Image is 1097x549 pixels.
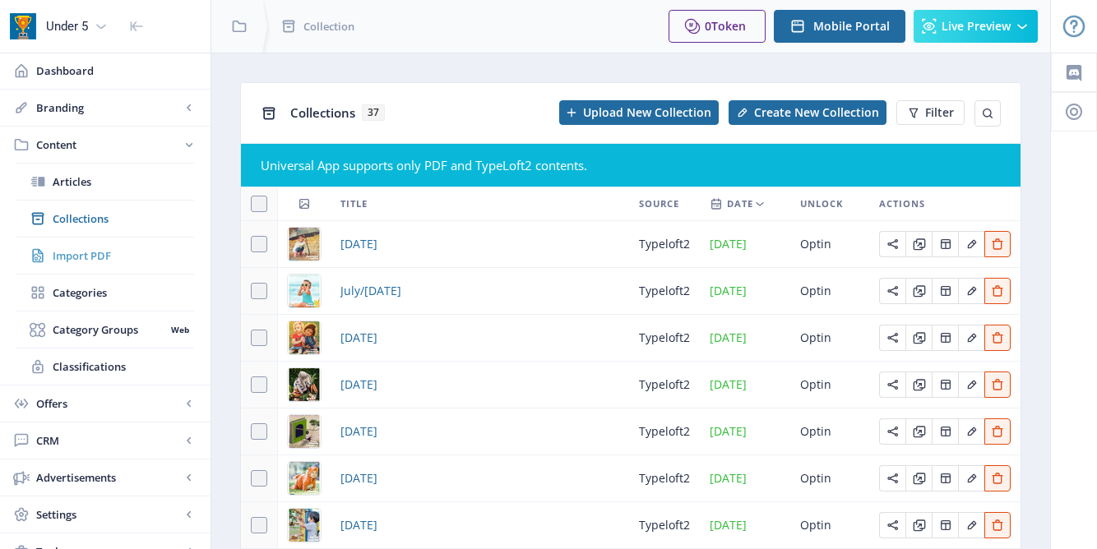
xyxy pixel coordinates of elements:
span: Create New Collection [754,106,879,119]
a: Articles [16,164,194,200]
a: [DATE] [340,422,377,441]
a: Edit page [905,516,932,532]
a: Edit page [879,422,905,438]
a: Edit page [905,376,932,391]
td: Optin [790,315,869,362]
td: Optin [790,221,869,268]
td: [DATE] [700,455,790,502]
a: [DATE] [340,328,377,348]
a: Edit page [879,329,905,344]
a: Edit page [984,422,1011,438]
a: Edit page [879,282,905,298]
img: eb644ad9-d59b-45fd-bb2a-6caddfc83cd2.jpg [288,368,321,401]
td: typeloft2 [629,408,700,455]
img: 7d677b12-a6ff-445c-b41c-1c5356c3c62a.jpg [288,274,321,307]
img: 6c35fc4c-d4b7-46aa-93cf-11c498575cf5.jpg [288,228,321,261]
a: [DATE] [340,234,377,254]
td: typeloft2 [629,315,700,362]
a: Edit page [932,516,958,532]
a: Edit page [958,282,984,298]
span: Collection [303,18,354,35]
span: Content [36,136,181,153]
a: Edit page [905,329,932,344]
a: Edit page [984,235,1011,251]
td: Optin [790,455,869,502]
a: Edit page [879,516,905,532]
span: Classifications [53,358,194,375]
a: Edit page [932,329,958,344]
td: [DATE] [700,362,790,408]
a: Edit page [958,469,984,485]
a: Classifications [16,348,194,385]
a: Edit page [932,376,958,391]
a: New page [719,100,886,125]
a: Edit page [905,282,932,298]
td: [DATE] [700,408,790,455]
button: Filter [896,100,965,125]
td: typeloft2 [629,221,700,268]
td: Optin [790,502,869,549]
a: Edit page [905,469,932,485]
span: Title [340,194,368,214]
a: Edit page [932,282,958,298]
span: Actions [879,194,925,214]
span: Articles [53,173,194,190]
nb-badge: Web [165,321,194,338]
a: Edit page [905,422,932,438]
td: [DATE] [700,221,790,268]
span: Category Groups [53,321,165,338]
div: Under 5 [46,8,88,44]
button: Mobile Portal [774,10,905,43]
a: Edit page [879,469,905,485]
a: Edit page [905,235,932,251]
img: 66b213e1-a90d-4dc8-9ee1-0e073a0733b7.jpg [288,509,321,542]
button: 0Token [669,10,766,43]
span: Collections [290,104,355,121]
span: Source [639,194,679,214]
button: Live Preview [914,10,1038,43]
a: Edit page [958,422,984,438]
a: Category GroupsWeb [16,311,194,348]
a: Edit page [958,329,984,344]
a: Edit page [958,235,984,251]
span: Categories [53,284,194,301]
td: Optin [790,268,869,315]
a: Edit page [932,422,958,438]
a: Edit page [958,516,984,532]
img: app-icon.png [10,13,36,39]
span: Dashboard [36,62,197,79]
a: Edit page [958,376,984,391]
button: Upload New Collection [559,100,719,125]
span: Live Preview [942,20,1011,33]
td: [DATE] [700,315,790,362]
img: e655ffeb-f9fb-4de5-9b75-1a475c61f544.jpg [288,415,321,448]
td: typeloft2 [629,455,700,502]
a: Edit page [879,376,905,391]
span: Filter [925,106,954,119]
a: [DATE] [340,375,377,394]
a: Edit page [879,235,905,251]
span: Branding [36,99,181,116]
span: Advertisements [36,469,181,486]
span: Offers [36,395,181,412]
span: Date [727,194,753,214]
a: [DATE] [340,515,377,535]
td: typeloft2 [629,268,700,315]
a: Edit page [984,282,1011,298]
a: July/[DATE] [340,281,401,301]
span: Unlock [800,194,843,214]
td: Optin [790,362,869,408]
span: Upload New Collection [583,106,711,119]
td: typeloft2 [629,502,700,549]
a: Edit page [984,376,1011,391]
a: Edit page [984,516,1011,532]
a: Import PDF [16,238,194,274]
a: Edit page [932,235,958,251]
img: 349bc70d-e698-4cbe-a0ed-4e54796b3416.jpg [288,462,321,495]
